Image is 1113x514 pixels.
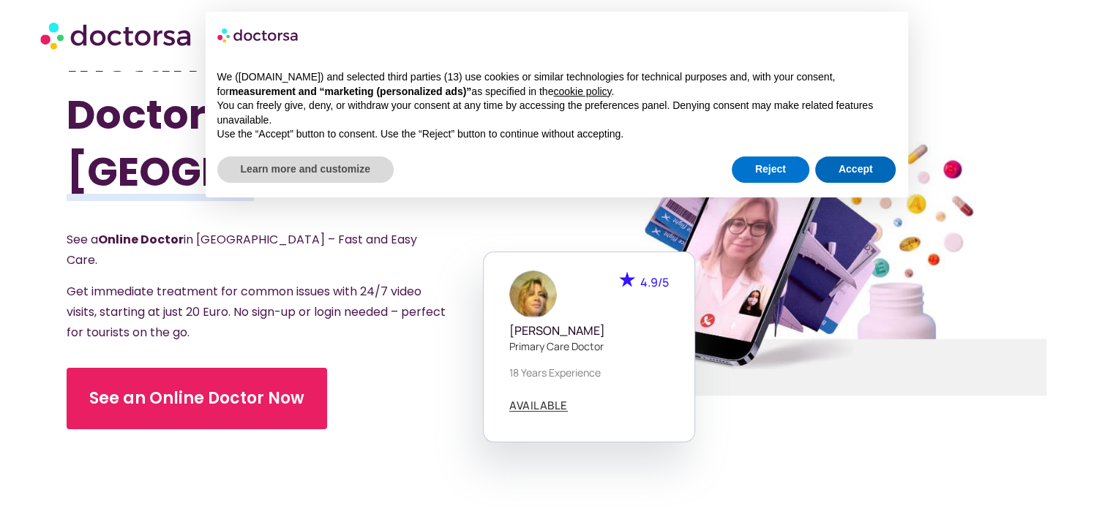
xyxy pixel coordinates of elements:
[89,387,304,410] span: See an Online Doctor Now
[553,86,611,97] a: cookie policy
[509,339,669,354] p: Primary care doctor
[217,156,394,183] button: Learn more and customize
[67,29,483,200] h1: Instant Online Doctors in [GEOGRAPHIC_DATA]
[509,400,568,412] a: AVAILABLE
[217,23,299,47] img: logo
[67,231,417,268] span: See a in [GEOGRAPHIC_DATA] – Fast and Easy Care.
[217,99,896,127] p: You can freely give, deny, or withdraw your consent at any time by accessing the preferences pane...
[509,365,669,380] p: 18 years experience
[67,283,446,341] span: Get immediate treatment for common issues with 24/7 video visits, starting at just 20 Euro. No si...
[98,231,184,248] strong: Online Doctor
[640,274,669,290] span: 4.9/5
[815,156,896,183] button: Accept
[229,86,471,97] strong: measurement and “marketing (personalized ads)”
[509,324,669,338] h5: [PERSON_NAME]
[509,400,568,411] span: AVAILABLE
[217,127,896,142] p: Use the “Accept” button to consent. Use the “Reject” button to continue without accepting.
[67,368,327,429] a: See an Online Doctor Now
[67,447,483,494] iframe: Customer reviews powered by Trustpilot
[217,70,896,99] p: We ([DOMAIN_NAME]) and selected third parties (13) use cookies or similar technologies for techni...
[732,156,809,183] button: Reject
